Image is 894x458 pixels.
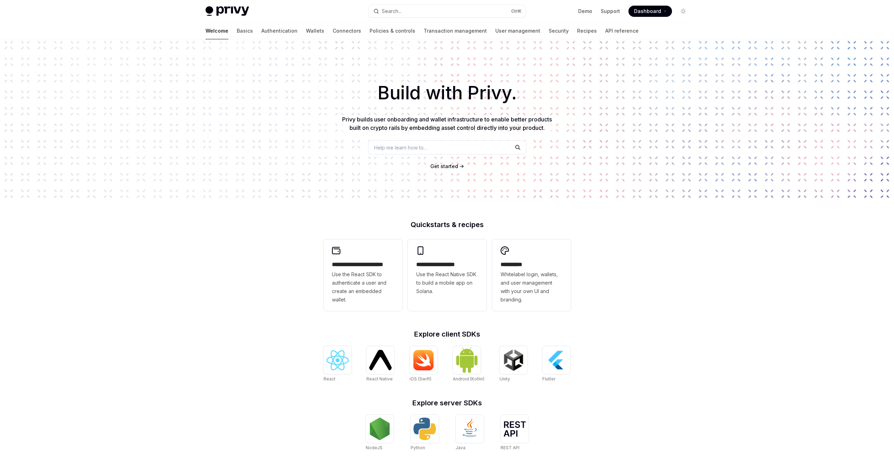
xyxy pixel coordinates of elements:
[205,6,249,16] img: light logo
[456,347,478,373] img: Android (Kotlin)
[205,22,228,39] a: Welcome
[511,8,522,14] span: Ctrl K
[261,22,298,39] a: Authentication
[368,5,526,18] button: Search...CtrlK
[458,418,481,440] img: Java
[495,22,540,39] a: User management
[342,116,552,131] span: Privy builds user onboarding and wallet infrastructure to enable better products built on crypto ...
[502,349,525,371] img: Unity
[382,7,402,15] div: Search...
[366,376,393,381] span: React Native
[577,22,597,39] a: Recipes
[333,22,361,39] a: Connectors
[492,239,571,311] a: **** *****Whitelabel login, wallets, and user management with your own UI and branding.
[503,421,526,437] img: REST API
[366,346,394,383] a: React NativeReact Native
[501,445,520,450] span: REST API
[545,349,568,371] img: Flutter
[416,270,478,296] span: Use the React Native SDK to build a mobile app on Solana.
[326,350,349,370] img: React
[411,415,439,451] a: PythonPython
[578,8,592,15] a: Demo
[332,270,394,304] span: Use the React SDK to authenticate a user and create an embedded wallet.
[500,346,528,383] a: UnityUnity
[453,376,484,381] span: Android (Kotlin)
[408,239,487,311] a: **** **** **** ***Use the React Native SDK to build a mobile app on Solana.
[410,376,431,381] span: iOS (Swift)
[237,22,253,39] a: Basics
[501,415,529,451] a: REST APIREST API
[501,270,562,304] span: Whitelabel login, wallets, and user management with your own UI and branding.
[324,346,352,383] a: ReactReact
[601,8,620,15] a: Support
[424,22,487,39] a: Transaction management
[413,418,436,440] img: Python
[368,418,391,440] img: NodeJS
[628,6,672,17] a: Dashboard
[634,8,661,15] span: Dashboard
[366,415,394,451] a: NodeJSNodeJS
[370,22,415,39] a: Policies & controls
[678,6,689,17] button: Toggle dark mode
[456,415,484,451] a: JavaJava
[366,445,383,450] span: NodeJS
[412,350,435,371] img: iOS (Swift)
[456,445,465,450] span: Java
[605,22,639,39] a: API reference
[306,22,324,39] a: Wallets
[411,445,425,450] span: Python
[542,346,570,383] a: FlutterFlutter
[324,399,571,406] h2: Explore server SDKs
[549,22,569,39] a: Security
[324,331,571,338] h2: Explore client SDKs
[453,346,484,383] a: Android (Kotlin)Android (Kotlin)
[542,376,555,381] span: Flutter
[324,376,335,381] span: React
[324,221,571,228] h2: Quickstarts & recipes
[369,350,392,370] img: React Native
[430,163,458,169] span: Get started
[410,346,438,383] a: iOS (Swift)iOS (Swift)
[430,163,458,170] a: Get started
[500,376,510,381] span: Unity
[11,79,883,107] h1: Build with Privy.
[374,144,428,151] span: Help me learn how to…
